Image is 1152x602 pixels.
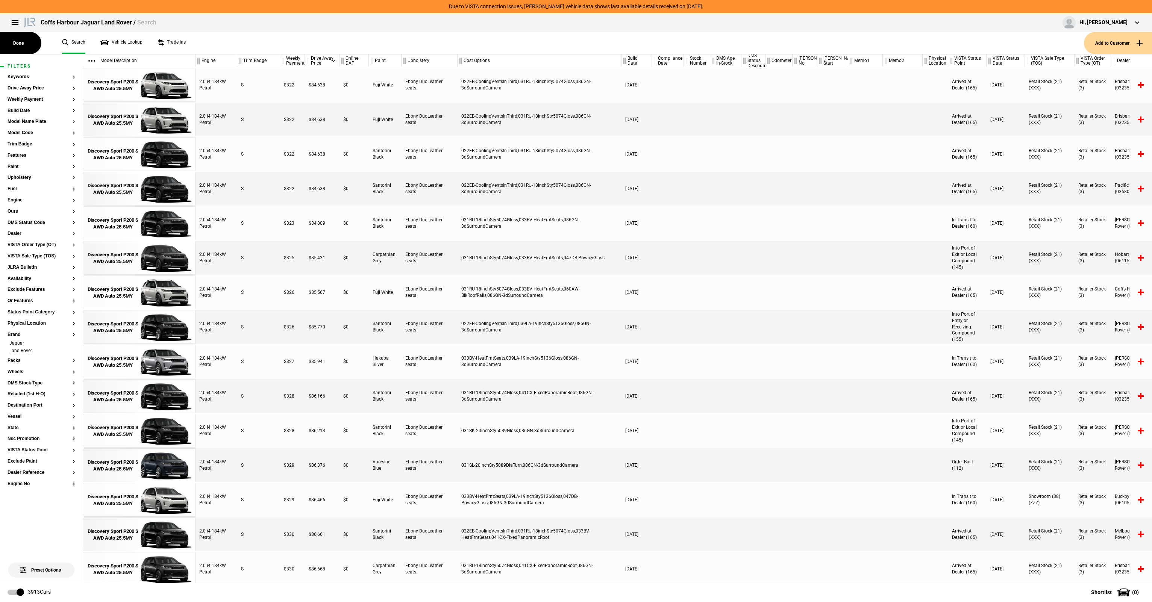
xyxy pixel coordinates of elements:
div: S [237,310,280,344]
div: Hi, [PERSON_NAME] [1079,19,1128,26]
div: Build Date [621,54,652,67]
button: Paint [8,164,75,169]
button: Trim Badge [8,142,75,147]
div: Cost Options [458,54,621,67]
div: 2.0 i4 184kW Petrol [196,137,237,171]
button: State [8,425,75,431]
div: Discovery Sport P200 S AWD Auto 25.5MY [87,355,139,369]
img: 18270836_thumb.jpeg [139,552,191,586]
div: Fuji White [369,68,402,102]
div: Ebony DuoLeather seats [402,275,458,309]
div: Carpathian Grey [369,241,402,275]
section: BrandJaguarLand Rover [8,332,75,358]
div: 2.0 i4 184kW Petrol [196,103,237,136]
div: Coffs Harbour Jaguar Land Rover / [41,18,156,27]
section: Vessel [8,414,75,425]
div: VISTA Sale Type (TOS) [1025,54,1074,67]
button: Or Features [8,298,75,304]
section: Paint [8,164,75,175]
div: Retail Stock (21) (XXX) [1025,68,1075,102]
button: Status Point Category [8,310,75,315]
div: Ebony DuoLeather seats [402,241,458,275]
div: Santorini Black [369,379,402,413]
div: In Transit to Dealer (160) [948,345,987,378]
div: [DATE] [987,137,1025,171]
section: DMS Stock Type [8,381,75,392]
div: Retail Stock (21) (XXX) [1025,275,1075,309]
div: [DATE] [987,275,1025,309]
div: Into Port of Entry or Receiving Compound (155) [948,310,987,344]
div: Paint [369,54,401,67]
div: 031RU-18inchSty5074Gloss,033BV-HeatFrntSeats,060AW-BlkRoofRails,086GN-3dSurroundCamera [458,275,621,309]
div: [DATE] [621,379,652,413]
div: 2.0 i4 184kW Petrol [196,206,237,240]
div: $0 [340,241,369,275]
section: DMS Status Code [8,220,75,231]
a: Vehicle Lookup [100,32,142,54]
div: Arrived at Dealer (165) [948,275,987,309]
div: Retail Stock (21) (XXX) [1025,379,1075,413]
div: [DATE] [987,345,1025,378]
div: Discovery Sport P200 S AWD Auto 25.5MY [87,563,139,576]
a: Discovery Sport P200 S AWD Auto 25.5MY [87,449,139,483]
div: $0 [340,103,369,136]
div: [DATE] [621,241,652,275]
div: S [237,172,280,206]
button: Model Name Plate [8,119,75,124]
div: $0 [340,206,369,240]
div: [DATE] [621,310,652,344]
div: 022EB-CoolingVentsInThird,031RU-18inchSty5074Gloss,086GN-3dSurroundCamera [458,103,621,136]
button: Ours [8,209,75,214]
img: 18316244_thumb.jpeg [139,310,191,344]
div: 022EB-CoolingVentsInThird,031RU-18inchSty5074Gloss,086GN-3dSurroundCamera [458,172,621,206]
div: Online DAP [340,54,368,67]
a: Discovery Sport P200 S AWD Auto 25.5MY [87,172,139,206]
div: VISTA Status Date [987,54,1025,67]
button: Keywords [8,74,75,80]
div: Ebony DuoLeather seats [402,379,458,413]
div: $84,638 [305,103,340,136]
button: Destination Port [8,403,75,408]
section: Ours [8,209,75,220]
div: $0 [340,310,369,344]
div: Retailer Stock (3) [1075,68,1111,102]
div: 2.0 i4 184kW Petrol [196,379,237,413]
div: S [237,241,280,275]
div: $0 [340,379,369,413]
div: Discovery Sport P200 S AWD Auto 25.5MY [87,459,139,472]
div: $0 [340,137,369,171]
div: VISTA Order Type (OT) [1075,54,1111,67]
a: Discovery Sport P200 S AWD Auto 25.5MY [87,518,139,552]
h1: Filters [8,64,75,69]
div: $0 [340,345,369,378]
div: $85,567 [305,275,340,309]
div: Arrived at Dealer (165) [948,103,987,136]
div: Retailer Stock (3) [1075,103,1111,136]
div: 2.0 i4 184kW Petrol [196,414,237,448]
div: 2.0 i4 184kW Petrol [196,172,237,206]
div: In Transit to Dealer (160) [948,206,987,240]
div: $327 [280,345,305,378]
div: Retail Stock (21) (XXX) [1025,206,1075,240]
div: S [237,68,280,102]
img: 18292269_thumb.jpeg [139,414,191,448]
div: $328 [280,414,305,448]
div: Arrived at Dealer (165) [948,68,987,102]
div: Memo1 [848,54,882,67]
div: S [237,379,280,413]
a: Discovery Sport P200 S AWD Auto 25.5MY [87,380,139,413]
div: Hakuba Silver [369,345,402,378]
img: landrover.png [23,16,37,27]
img: 18270442_thumb.jpeg [139,518,191,552]
a: Discovery Sport P200 S AWD Auto 25.5MY [87,68,139,102]
div: Retail Stock (21) (XXX) [1025,137,1075,171]
div: 022EB-CoolingVentsInThird,039LA-19inchSty5136Gloss,086GN-3dSurroundCamera [458,310,621,344]
section: VISTA Status Point [8,448,75,459]
div: Discovery Sport P200 S AWD Auto 25.5MY [87,321,139,334]
div: Discovery Sport P200 S AWD Auto 25.5MY [87,528,139,541]
button: VISTA Status Point [8,448,75,453]
div: Fuji White [369,275,402,309]
div: Into Port of Exit or Local Compound (145) [948,241,987,275]
div: [PERSON_NAME] No [793,54,817,67]
div: $84,638 [305,137,340,171]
